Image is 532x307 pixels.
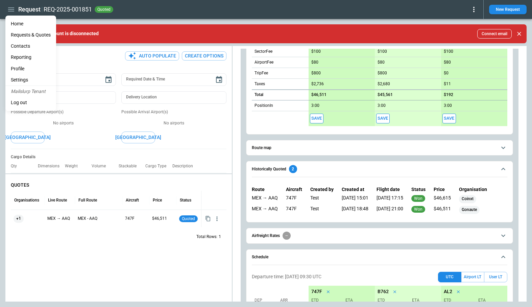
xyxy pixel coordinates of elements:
[5,18,56,29] a: Home
[5,97,56,108] li: Log out
[5,86,56,97] li: Mailslurp Tenant
[5,41,56,52] a: Contacts
[5,52,56,63] a: Reporting
[5,29,56,41] a: Requests & Quotes
[5,63,56,74] a: Profile
[5,74,56,86] a: Settings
